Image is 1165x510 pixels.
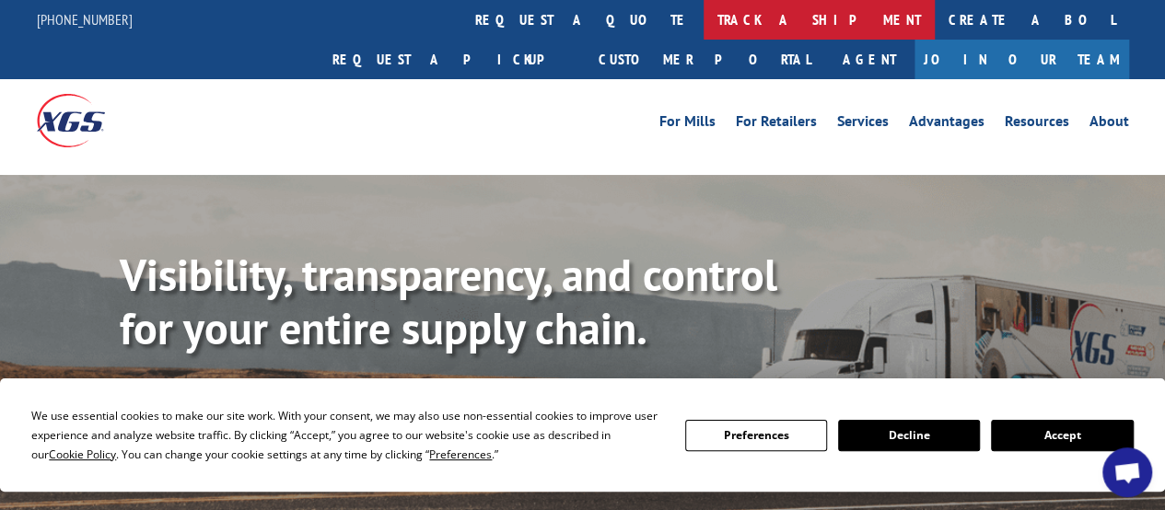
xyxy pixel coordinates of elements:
a: For Retailers [736,114,817,134]
a: Request a pickup [319,40,585,79]
a: For Mills [659,114,716,134]
b: Visibility, transparency, and control for your entire supply chain. [120,246,777,356]
a: Resources [1005,114,1069,134]
button: Decline [838,420,980,451]
a: About [1089,114,1129,134]
div: Open chat [1102,447,1152,497]
div: We use essential cookies to make our site work. With your consent, we may also use non-essential ... [31,406,662,464]
a: Join Our Team [915,40,1129,79]
a: Advantages [909,114,984,134]
a: Services [837,114,889,134]
a: Agent [824,40,915,79]
button: Preferences [685,420,827,451]
button: Accept [991,420,1133,451]
span: Preferences [429,446,492,462]
a: [PHONE_NUMBER] [37,10,133,29]
a: Customer Portal [585,40,824,79]
span: Cookie Policy [49,446,116,462]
